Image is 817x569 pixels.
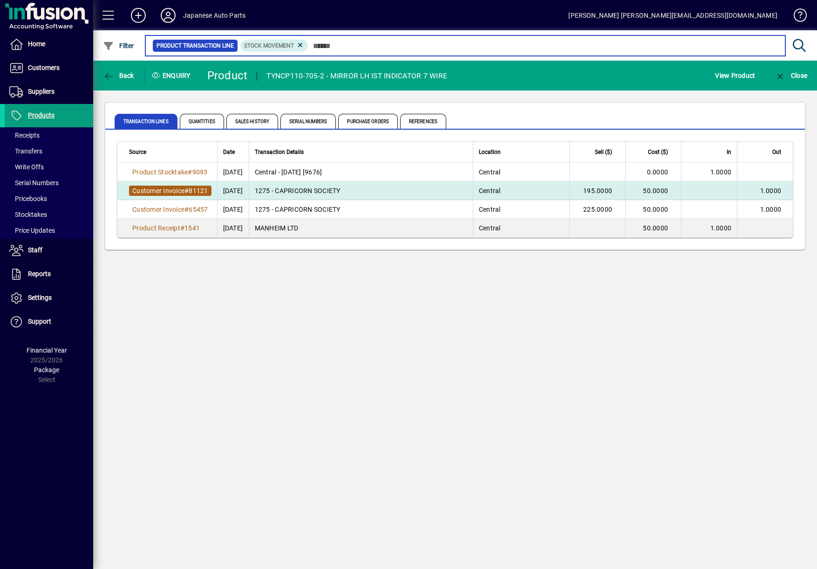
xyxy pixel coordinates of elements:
[479,224,501,232] span: Central
[223,147,235,157] span: Date
[625,200,681,219] td: 50.0000
[129,186,211,196] a: Customer Invoice#81121
[244,42,294,49] span: Stock movement
[727,147,731,157] span: In
[5,175,93,191] a: Serial Numbers
[9,227,55,234] span: Price Updates
[184,187,189,194] span: #
[631,147,676,157] div: Cost ($)
[192,168,208,176] span: 9093
[28,270,51,278] span: Reports
[217,200,249,219] td: [DATE]
[9,132,40,139] span: Receipts
[9,147,42,155] span: Transfers
[710,224,732,232] span: 1.0000
[223,147,243,157] div: Date
[266,69,447,83] div: TYNCP110-705-2 - MIRROR LH IST INDICATOR 7 WIRE
[28,318,51,325] span: Support
[400,114,446,129] span: References
[5,222,93,238] a: Price Updates
[153,7,183,24] button: Profile
[9,195,47,202] span: Pricebooks
[9,179,59,187] span: Serial Numbers
[132,187,184,194] span: Customer Invoice
[625,181,681,200] td: 50.0000
[713,67,757,84] button: View Product
[765,67,817,84] app-page-header-button: Close enquiry
[129,204,211,215] a: Customer Invoice#65457
[569,181,625,200] td: 195.0000
[207,68,248,83] div: Product
[5,80,93,104] a: Suppliers
[103,72,134,79] span: Back
[217,181,249,200] td: [DATE]
[5,310,93,333] a: Support
[123,7,153,24] button: Add
[569,200,625,219] td: 225.0000
[5,56,93,80] a: Customers
[775,72,807,79] span: Close
[5,239,93,262] a: Staff
[280,114,336,129] span: Serial Numbers
[479,206,501,213] span: Central
[132,206,184,213] span: Customer Invoice
[34,366,59,374] span: Package
[217,163,249,181] td: [DATE]
[101,67,136,84] button: Back
[5,143,93,159] a: Transfers
[479,187,501,194] span: Central
[132,168,188,176] span: Product Stocktake
[625,163,681,181] td: 0.0000
[5,33,93,56] a: Home
[249,200,473,219] td: 1275 - CAPRICORN SOCIETY
[249,181,473,200] td: 1275 - CAPRICORN SOCIETY
[28,246,42,254] span: Staff
[189,187,208,194] span: 81121
[648,147,668,157] span: Cost ($)
[28,40,45,48] span: Home
[255,147,304,157] span: Transaction Details
[338,114,398,129] span: Purchase Orders
[249,163,473,181] td: Central - [DATE] [9676]
[188,168,192,176] span: #
[5,159,93,175] a: Write Offs
[479,168,501,176] span: Central
[115,114,177,129] span: Transaction Lines
[93,67,144,84] app-page-header-button: Back
[101,37,136,54] button: Filter
[189,206,208,213] span: 65457
[568,8,777,23] div: [PERSON_NAME] [PERSON_NAME][EMAIL_ADDRESS][DOMAIN_NAME]
[760,206,782,213] span: 1.0000
[129,147,146,157] span: Source
[787,2,805,32] a: Knowledge Base
[479,147,564,157] div: Location
[27,347,67,354] span: Financial Year
[28,294,52,301] span: Settings
[28,64,60,71] span: Customers
[5,127,93,143] a: Receipts
[129,223,203,233] a: Product Receipt#1541
[183,8,245,23] div: Japanese Auto Parts
[479,147,501,157] span: Location
[129,167,211,177] a: Product Stocktake#9093
[5,191,93,207] a: Pricebooks
[180,114,224,129] span: Quantities
[715,68,755,83] span: View Product
[132,224,180,232] span: Product Receipt
[28,111,54,119] span: Products
[217,219,249,237] td: [DATE]
[5,263,93,286] a: Reports
[129,147,211,157] div: Source
[9,211,47,218] span: Stocktakes
[184,224,200,232] span: 1541
[5,207,93,222] a: Stocktakes
[103,42,134,49] span: Filter
[710,168,732,176] span: 1.0000
[772,147,781,157] span: Out
[240,40,308,52] mat-chip: Product Transaction Type: Stock movement
[575,147,620,157] div: Sell ($)
[28,88,54,95] span: Suppliers
[760,187,782,194] span: 1.0000
[184,206,189,213] span: #
[625,219,681,237] td: 50.0000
